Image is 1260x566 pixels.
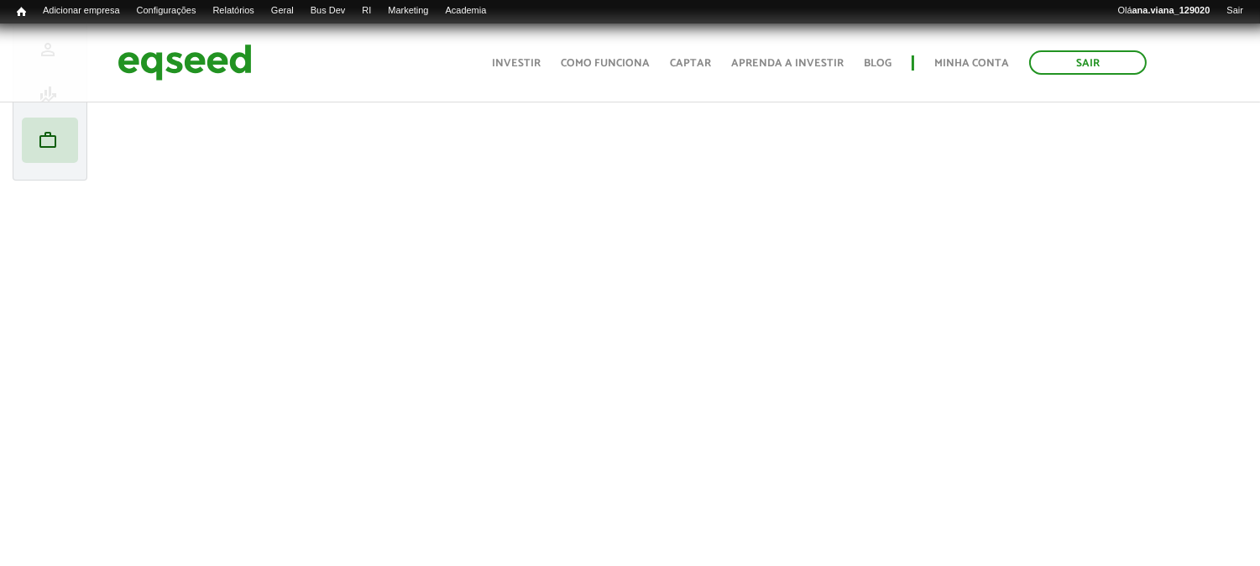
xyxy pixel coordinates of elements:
[1132,5,1210,15] strong: ana.viana_129020
[22,118,78,163] li: Meu portfólio
[263,4,302,18] a: Geral
[731,58,844,69] a: Aprenda a investir
[1029,50,1147,75] a: Sair
[38,85,58,105] span: finance_mode
[1110,4,1219,18] a: Oláana.viana_129020
[561,58,650,69] a: Como funciona
[492,58,541,69] a: Investir
[118,40,252,85] img: EqSeed
[1218,4,1252,18] a: Sair
[17,6,26,18] span: Início
[302,4,354,18] a: Bus Dev
[34,4,128,18] a: Adicionar empresa
[864,58,891,69] a: Blog
[934,58,1009,69] a: Minha conta
[128,4,205,18] a: Configurações
[26,85,74,105] a: finance_mode
[26,130,74,150] a: work
[379,4,437,18] a: Marketing
[353,4,379,18] a: RI
[437,4,495,18] a: Academia
[38,130,58,150] span: work
[8,4,34,20] a: Início
[204,4,262,18] a: Relatórios
[670,58,711,69] a: Captar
